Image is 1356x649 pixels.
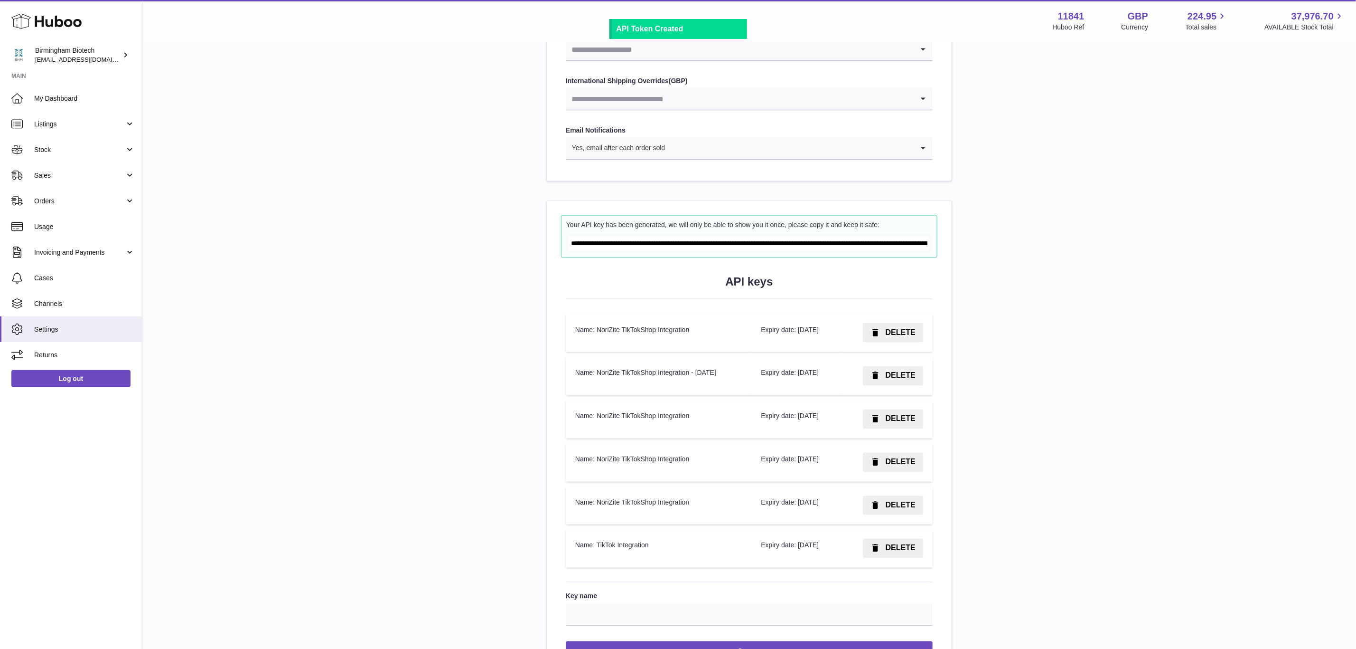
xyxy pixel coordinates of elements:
[11,48,26,62] img: internalAdmin-11841@internal.huboo.com
[1188,10,1216,23] span: 224.95
[1264,23,1345,32] span: AVAILABLE Stock Total
[751,529,841,568] td: Expiry date: [DATE]
[1128,10,1148,23] strong: GBP
[863,453,923,472] button: DELETE
[863,410,923,429] button: DELETE
[34,222,135,231] span: Usage
[751,400,841,439] td: Expiry date: [DATE]
[886,501,916,509] span: DELETE
[1291,10,1334,23] span: 37,976.70
[34,145,125,154] span: Stock
[886,372,916,380] span: DELETE
[863,366,923,386] button: DELETE
[34,299,135,308] span: Channels
[1122,23,1149,32] div: Currency
[35,56,140,63] span: [EMAIL_ADDRESS][DOMAIN_NAME]
[751,314,841,352] td: Expiry date: [DATE]
[34,351,135,360] span: Returns
[566,137,665,159] span: Yes, email after each order sold
[34,325,135,334] span: Settings
[886,328,916,336] span: DELETE
[566,529,751,568] td: Name: TikTok Integration
[566,400,751,439] td: Name: NoriZite TikTokShop Integration
[886,458,916,466] span: DELETE
[566,443,751,482] td: Name: NoriZite TikTokShop Integration
[34,171,125,180] span: Sales
[566,487,751,525] td: Name: NoriZite TikTokShop Integration
[751,443,841,482] td: Expiry date: [DATE]
[34,248,125,257] span: Invoicing and Payments
[617,24,742,34] div: API Token Created
[566,274,933,289] h2: API keys
[34,120,125,129] span: Listings
[566,126,933,135] label: Email Notifications
[1058,10,1085,23] strong: 11841
[566,220,932,229] div: Your API key has been generated, we will only be able to show you it once, please copy it and kee...
[34,274,135,283] span: Cases
[669,77,688,85] span: ( )
[566,76,933,86] label: International Shipping Overrides
[566,88,933,111] div: Search for option
[886,544,916,552] span: DELETE
[566,357,751,395] td: Name: NoriZite TikTokShop Integration - [DATE]
[1185,10,1227,32] a: 224.95 Total sales
[863,496,923,515] button: DELETE
[886,415,916,423] span: DELETE
[566,592,933,601] label: Key name
[1185,23,1227,32] span: Total sales
[863,323,923,343] button: DELETE
[1264,10,1345,32] a: 37,976.70 AVAILABLE Stock Total
[665,137,914,159] input: Search for option
[35,46,121,64] div: Birmingham Biotech
[34,197,125,206] span: Orders
[863,539,923,558] button: DELETE
[566,314,751,352] td: Name: NoriZite TikTokShop Integration
[566,38,914,60] input: Search for option
[34,94,135,103] span: My Dashboard
[751,487,841,525] td: Expiry date: [DATE]
[11,370,131,387] a: Log out
[566,88,914,110] input: Search for option
[1053,23,1085,32] div: Huboo Ref
[566,137,933,160] div: Search for option
[751,357,841,395] td: Expiry date: [DATE]
[566,38,933,61] div: Search for option
[671,77,685,85] strong: GBP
